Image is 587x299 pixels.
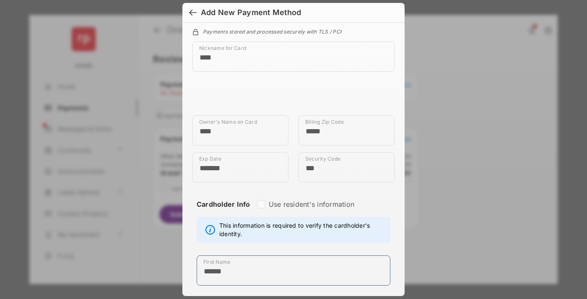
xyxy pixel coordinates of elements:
div: Payments stored and processed securely with TLS / PCI [192,27,395,35]
strong: Cardholder Info [197,200,250,224]
label: Use resident's information [269,200,354,208]
span: This information is required to verify the cardholder's identity. [219,221,386,238]
div: Add New Payment Method [201,8,301,17]
iframe: Credit card field [192,78,395,115]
